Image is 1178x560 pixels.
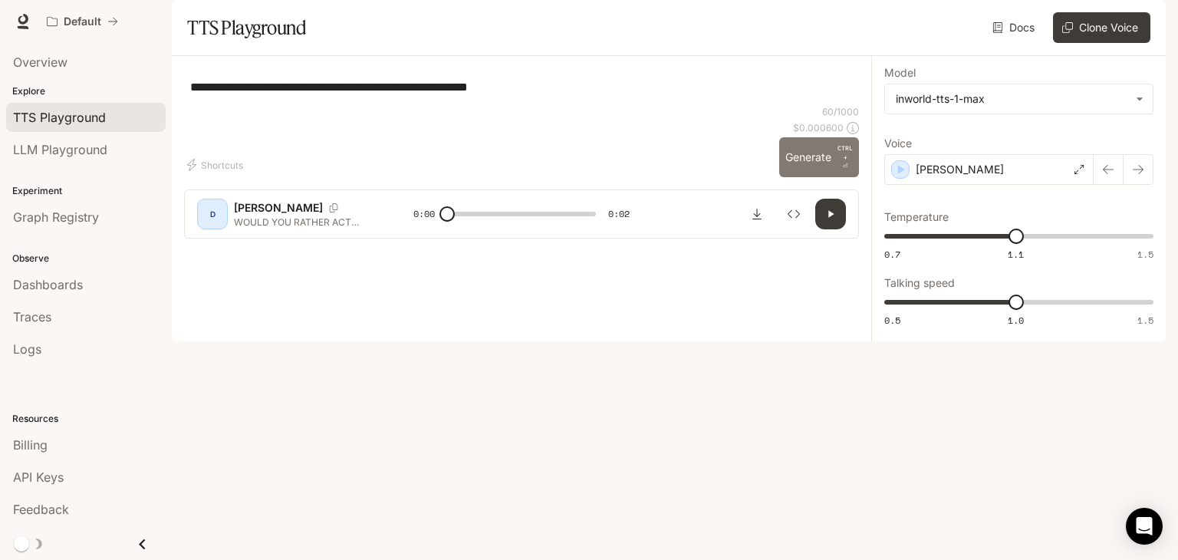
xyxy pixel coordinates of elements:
span: 1.5 [1137,248,1153,261]
div: inworld-tts-1-max [885,84,1153,114]
p: Model [884,68,916,78]
h1: TTS Playground [187,12,306,43]
button: Clone Voice [1053,12,1150,43]
div: Open Intercom Messenger [1126,508,1163,545]
p: Default [64,15,101,28]
span: 0:00 [413,206,435,222]
span: 1.0 [1008,314,1024,327]
span: 0:02 [608,206,630,222]
a: Docs [989,12,1041,43]
div: inworld-tts-1-max [896,91,1128,107]
span: 1.1 [1008,248,1024,261]
p: ⏎ [837,143,853,171]
span: 1.5 [1137,314,1153,327]
button: Copy Voice ID [323,203,344,212]
p: Voice [884,138,912,149]
button: Download audio [742,199,772,229]
button: Inspect [778,199,809,229]
button: Shortcuts [184,153,249,177]
p: $ 0.000600 [793,121,844,134]
p: CTRL + [837,143,853,162]
button: All workspaces [40,6,125,37]
p: WOULD YOU RATHER ACT WITH [PERSON_NAME] OR [PERSON_NAME]? [234,216,377,229]
span: 0.5 [884,314,900,327]
div: D [200,202,225,226]
button: GenerateCTRL +⏎ [779,137,859,177]
p: [PERSON_NAME] [916,162,1004,177]
span: 0.7 [884,248,900,261]
p: Talking speed [884,278,955,288]
p: 60 / 1000 [822,105,859,118]
p: Temperature [884,212,949,222]
p: [PERSON_NAME] [234,200,323,216]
